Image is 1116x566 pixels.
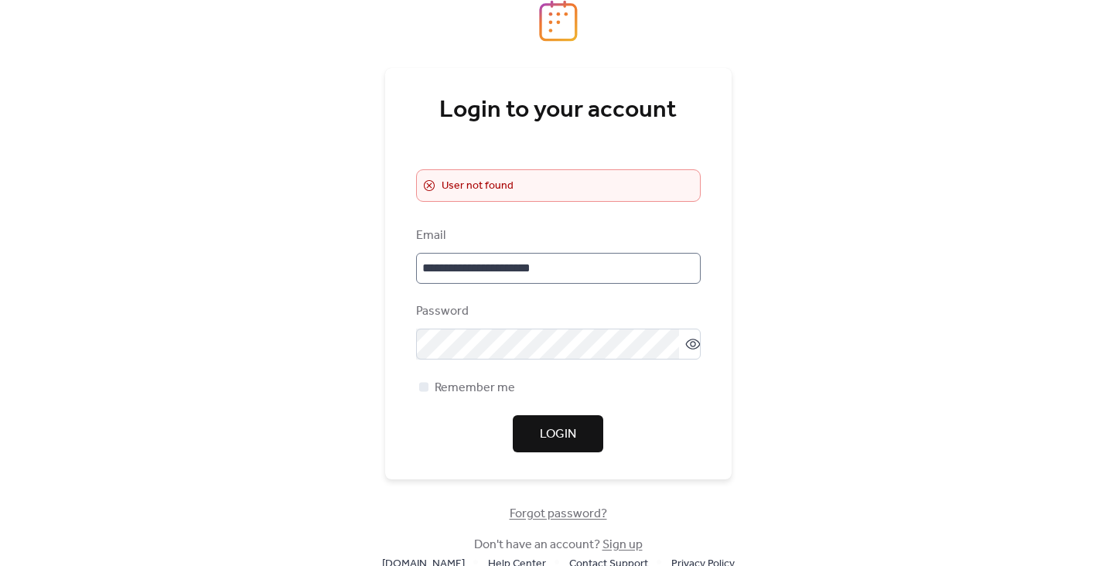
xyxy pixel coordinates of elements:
span: Remember me [435,379,515,397]
span: User not found [442,177,514,196]
span: Login [540,425,576,444]
div: Password [416,302,698,321]
div: Email [416,227,698,245]
button: Login [513,415,603,452]
a: Sign up [602,533,643,557]
a: Forgot password? [510,510,607,518]
span: Don't have an account? [474,536,643,554]
span: Forgot password? [510,505,607,523]
div: Login to your account [416,95,701,126]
